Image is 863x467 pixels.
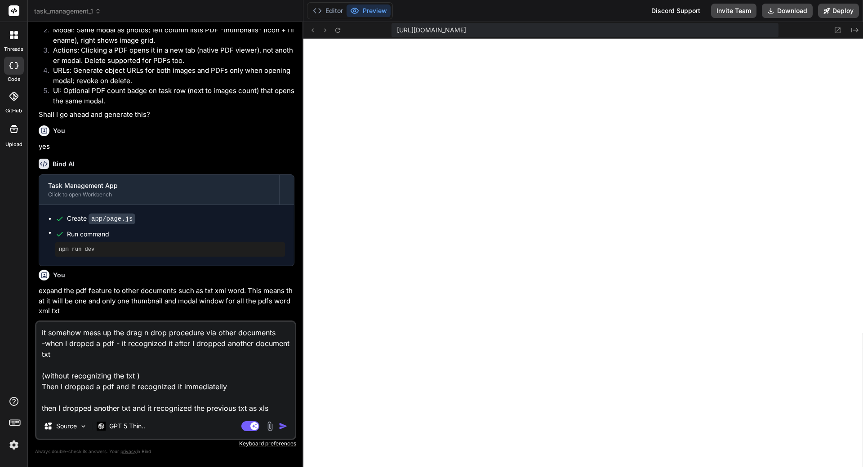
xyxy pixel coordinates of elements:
[39,142,294,152] p: yes
[80,423,87,430] img: Pick Models
[646,4,706,18] div: Discord Support
[48,191,270,198] div: Click to open Workbench
[39,110,294,120] p: Shall I go ahead and generate this?
[67,214,135,223] div: Create
[53,271,65,280] h6: You
[8,76,20,83] label: code
[97,422,106,430] img: GPT 5 Thinking High
[309,4,347,17] button: Editor
[762,4,813,18] button: Download
[303,39,863,467] iframe: Preview
[59,246,281,253] pre: npm run dev
[39,175,279,205] button: Task Management AppClick to open Workbench
[36,322,295,414] textarea: it somehow mess up the drag n drop procedure via other documents -when I droped a pdf - it recogn...
[6,437,22,453] img: settings
[34,7,101,16] span: task_management_1
[46,25,294,45] li: Modal: Same modal as photos; left column lists PDF “thumbnails” (icon + filename), right shows im...
[5,141,22,148] label: Upload
[46,66,294,86] li: URLs: Generate object URLs for both images and PDFs only when opening modal; revoke on delete.
[56,422,77,431] p: Source
[818,4,859,18] button: Deploy
[711,4,756,18] button: Invite Team
[39,286,294,316] p: expand the pdf feature to other documents such as txt xml word. This means that it will be one an...
[5,107,22,115] label: GitHub
[279,422,288,431] img: icon
[109,422,145,431] p: GPT 5 Thin..
[48,181,270,190] div: Task Management App
[89,213,135,224] code: app/page.js
[53,126,65,135] h6: You
[46,86,294,106] li: UI: Optional PDF count badge on task row (next to images count) that opens the same modal.
[347,4,391,17] button: Preview
[53,160,75,169] h6: Bind AI
[46,45,294,66] li: Actions: Clicking a PDF opens it in a new tab (native PDF viewer), not another modal. Delete supp...
[120,449,137,454] span: privacy
[265,421,275,431] img: attachment
[397,26,466,35] span: [URL][DOMAIN_NAME]
[35,440,296,447] p: Keyboard preferences
[4,45,23,53] label: threads
[67,230,285,239] span: Run command
[35,447,296,456] p: Always double-check its answers. Your in Bind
